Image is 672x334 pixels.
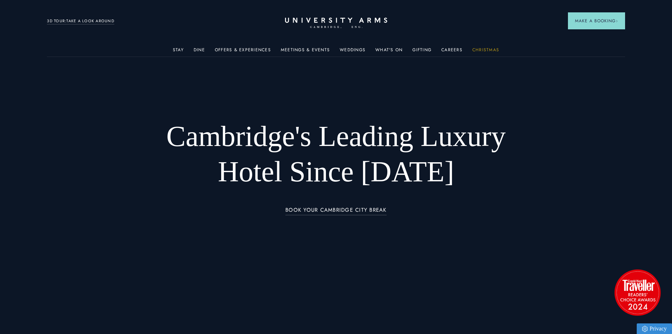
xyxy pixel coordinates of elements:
[441,47,462,57] a: Careers
[412,47,431,57] a: Gifting
[285,207,387,215] a: BOOK YOUR CAMBRIDGE CITY BREAK
[173,47,184,57] a: Stay
[575,18,618,24] span: Make a Booking
[340,47,365,57] a: Weddings
[472,47,499,57] a: Christmas
[47,18,114,24] a: 3D TOUR:TAKE A LOOK AROUND
[148,119,524,189] h1: Cambridge's Leading Luxury Hotel Since [DATE]
[568,12,625,29] button: Make a BookingArrow icon
[611,266,664,319] img: image-2524eff8f0c5d55edbf694693304c4387916dea5-1501x1501-png
[375,47,402,57] a: What's On
[642,326,648,332] img: Privacy
[215,47,271,57] a: Offers & Experiences
[281,47,330,57] a: Meetings & Events
[194,47,205,57] a: Dine
[285,18,387,29] a: Home
[616,20,618,22] img: Arrow icon
[637,323,672,334] a: Privacy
